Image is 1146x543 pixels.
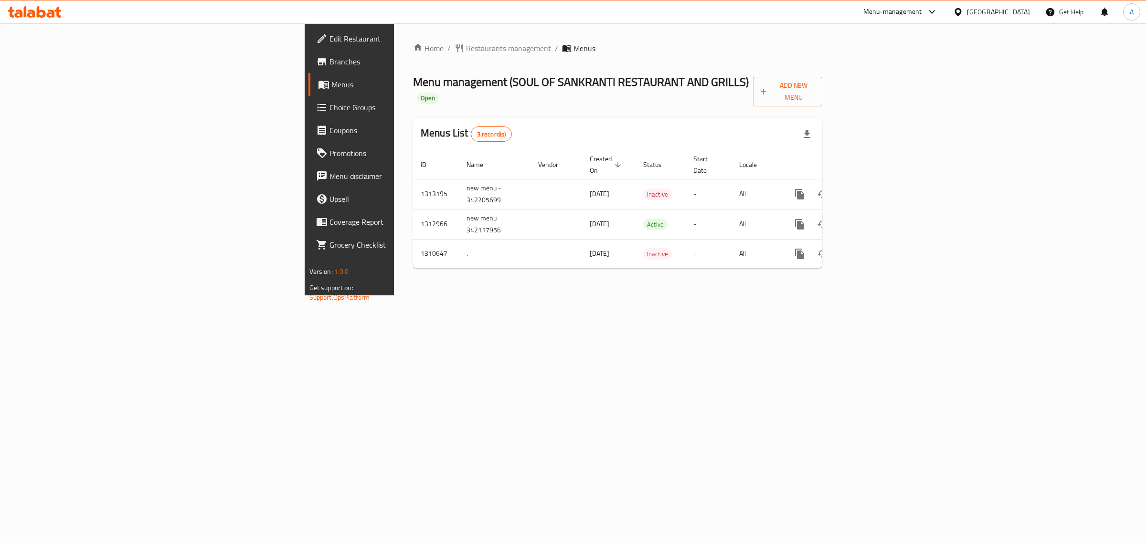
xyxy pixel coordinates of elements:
[643,189,672,200] span: Inactive
[693,153,720,176] span: Start Date
[761,80,815,104] span: Add New Menu
[686,239,732,268] td: -
[863,6,922,18] div: Menu-management
[308,188,496,210] a: Upsell
[538,159,571,170] span: Vendor
[308,233,496,256] a: Grocery Checklist
[781,150,888,179] th: Actions
[573,42,595,54] span: Menus
[788,183,811,206] button: more
[308,50,496,73] a: Branches
[590,247,609,260] span: [DATE]
[471,126,512,142] div: Total records count
[590,188,609,200] span: [DATE]
[811,183,834,206] button: Change Status
[329,147,488,159] span: Promotions
[455,42,551,54] a: Restaurants management
[467,159,496,170] span: Name
[732,179,781,209] td: All
[329,102,488,113] span: Choice Groups
[329,125,488,136] span: Coupons
[590,218,609,230] span: [DATE]
[788,242,811,265] button: more
[967,7,1030,17] div: [GEOGRAPHIC_DATA]
[308,27,496,50] a: Edit Restaurant
[643,219,668,230] span: Active
[421,159,439,170] span: ID
[739,159,769,170] span: Locale
[309,265,333,278] span: Version:
[471,130,512,139] span: 3 record(s)
[811,242,834,265] button: Change Status
[329,33,488,44] span: Edit Restaurant
[309,291,370,303] a: Support.OpsPlatform
[308,210,496,233] a: Coverage Report
[1130,7,1134,17] span: A
[643,159,674,170] span: Status
[555,42,558,54] li: /
[811,213,834,236] button: Change Status
[329,216,488,228] span: Coverage Report
[686,179,732,209] td: -
[753,77,823,106] button: Add New Menu
[329,193,488,205] span: Upsell
[413,150,888,269] table: enhanced table
[732,209,781,239] td: All
[643,248,672,260] div: Inactive
[466,42,551,54] span: Restaurants management
[413,42,822,54] nav: breadcrumb
[413,71,749,93] span: Menu management ( SOUL OF SANKRANTI RESTAURANT AND GRILLS )
[329,56,488,67] span: Branches
[788,213,811,236] button: more
[643,249,672,260] span: Inactive
[421,126,512,142] h2: Menus List
[732,239,781,268] td: All
[331,79,488,90] span: Menus
[686,209,732,239] td: -
[308,96,496,119] a: Choice Groups
[308,142,496,165] a: Promotions
[309,282,353,294] span: Get support on:
[308,119,496,142] a: Coupons
[308,165,496,188] a: Menu disclaimer
[334,265,349,278] span: 1.0.0
[590,153,624,176] span: Created On
[308,73,496,96] a: Menus
[329,170,488,182] span: Menu disclaimer
[329,239,488,251] span: Grocery Checklist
